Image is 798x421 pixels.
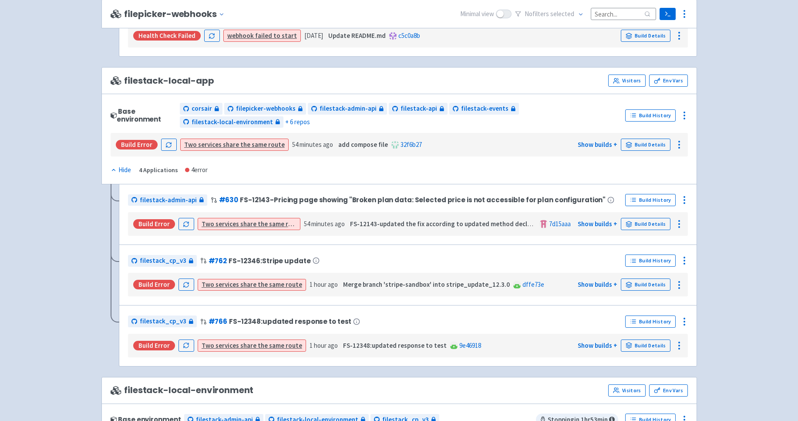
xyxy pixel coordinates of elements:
[389,103,448,115] a: filestack-api
[133,219,175,229] div: Build Error
[139,165,178,175] div: 4 Applications
[304,31,323,40] time: [DATE]
[308,103,387,115] a: filestack-admin-api
[209,317,228,326] a: #766
[621,278,670,291] a: Build Details
[285,117,310,127] span: + 6 repos
[202,341,302,350] a: Two services share the same route
[111,165,132,175] button: Hide
[460,9,494,19] span: Minimal view
[328,31,386,40] strong: Update README.md
[525,9,574,19] span: No filter s
[320,104,377,114] span: filestack-admin-api
[343,280,510,289] strong: Merge branch 'stripe-sandbox' into stripe_update_12.3.0
[128,255,197,267] a: filestack_cp_v3
[608,384,646,397] a: Visitors
[621,218,670,230] a: Build Details
[461,104,508,114] span: filestack-events
[140,316,186,326] span: filestack_cp_v3
[202,280,302,289] a: Two services share the same route
[180,116,283,128] a: filestack-local-environment
[192,117,273,127] span: filestack-local-environment
[649,384,687,397] a: Env Vars
[219,195,239,204] a: #630
[236,104,296,114] span: filepicker-webhooks
[578,280,617,289] a: Show builds +
[133,280,175,289] div: Build Error
[140,256,186,266] span: filestack_cp_v3
[229,318,351,325] span: FS-12348:updated response to test
[522,280,544,289] a: dffe73e
[550,10,574,18] span: selected
[227,31,254,40] strong: webhook
[111,76,214,86] span: filestack-local-app
[401,104,437,114] span: filestack-api
[184,140,285,149] a: Two services share the same route
[621,30,670,42] a: Build Details
[124,9,228,19] button: filepicker-webhooks
[304,220,345,228] time: 54 minutes ago
[128,316,197,327] a: filestack_cp_v3
[459,341,481,350] a: 9e46918
[140,195,197,205] span: filestack-admin-api
[227,31,297,40] a: webhook failed to start
[449,103,519,115] a: filestack-events
[202,220,302,228] a: Two services share the same route
[578,341,617,350] a: Show builds +
[625,194,676,206] a: Build History
[116,140,158,149] div: Build Error
[343,341,447,350] strong: FS-12348:updated response to test
[338,140,388,149] strong: add compose file
[549,220,571,228] a: 7d15aaa
[292,140,333,149] time: 54 minutes ago
[209,256,227,265] a: #762
[310,280,338,289] time: 1 hour ago
[401,140,422,149] a: 32f6b27
[133,31,201,41] div: Health check failed
[625,255,676,267] a: Build History
[192,104,212,114] span: corsair
[649,75,687,87] a: Env Vars
[128,194,207,206] a: filestack-admin-api
[591,8,656,20] input: Search...
[350,220,549,228] strong: FS-12143-updated the fix according to updated method declaration
[111,108,177,123] div: Base environment
[111,165,131,175] div: Hide
[185,165,208,175] div: 4 error
[224,103,306,115] a: filepicker-webhooks
[578,220,617,228] a: Show builds +
[229,257,311,265] span: FS-12346:Stripe update
[133,341,175,350] div: Build Error
[398,31,420,40] a: c5c0a8b
[621,139,670,151] a: Build Details
[111,385,254,395] span: filestack-local-environment
[625,316,676,328] a: Build History
[578,140,617,149] a: Show builds +
[608,75,646,87] a: Visitors
[240,196,606,204] span: FS-12143-Pricing page showing "Broken plan data: Selected price is not accessible for plan config...
[625,109,676,122] a: Build History
[621,340,670,352] a: Build Details
[660,8,676,20] a: Terminal
[180,103,222,115] a: corsair
[310,341,338,350] time: 1 hour ago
